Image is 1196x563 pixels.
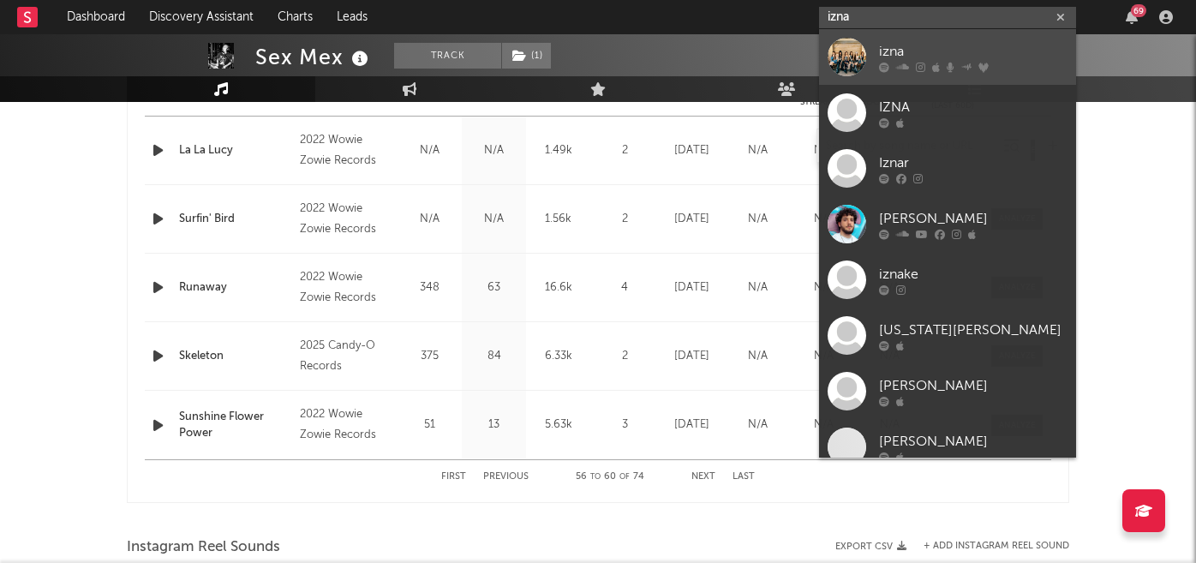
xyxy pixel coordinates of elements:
div: 2022 Wowie Zowie Records [300,267,393,308]
div: 2 [595,348,655,365]
div: N/A [729,416,786,434]
div: 2022 Wowie Zowie Records [300,404,393,446]
div: N/A [729,279,786,296]
div: 84 [466,348,522,365]
a: Skeleton [179,348,291,365]
div: 13 [466,416,522,434]
a: izna [819,29,1076,85]
div: 4 [595,279,655,296]
div: 2 [595,211,655,228]
a: [PERSON_NAME] [819,196,1076,252]
button: Last [733,472,755,482]
button: + Add Instagram Reel Sound [924,542,1069,551]
div: 16.6k [530,279,586,296]
div: 2022 Wowie Zowie Records [300,199,393,240]
a: [US_STATE][PERSON_NAME] [819,308,1076,363]
div: iznake [879,264,1067,284]
a: Iznar [819,141,1076,196]
div: 1.56k [530,211,586,228]
div: 3 [595,416,655,434]
a: iznake [819,252,1076,308]
a: [PERSON_NAME] [819,363,1076,419]
div: 5.63k [530,416,586,434]
div: N/A [795,279,852,296]
div: [PERSON_NAME] [879,375,1067,396]
div: [DATE] [663,211,721,228]
a: Sunshine Flower Power [179,409,291,442]
div: 2025 Candy-O Records [300,336,393,377]
button: Track [394,43,501,69]
span: to [590,473,601,481]
button: First [441,472,466,482]
div: [DATE] [663,348,721,365]
div: N/A [466,211,522,228]
div: 6.33k [530,348,586,365]
div: N/A [795,416,852,434]
div: 69 [1131,4,1146,17]
div: N/A [729,348,786,365]
div: 348 [402,279,457,296]
div: 63 [466,279,522,296]
div: Iznar [879,153,1067,173]
div: [DATE] [663,416,721,434]
div: N/A [795,348,852,365]
div: N/A [402,211,457,228]
span: ( 1 ) [501,43,552,69]
span: of [619,473,630,481]
div: 51 [402,416,457,434]
div: izna [879,41,1067,62]
div: + Add Instagram Reel Sound [906,542,1069,551]
a: Surfin' Bird [179,211,291,228]
button: Previous [483,472,529,482]
div: N/A [795,211,852,228]
input: Search for artists [819,7,1076,28]
span: Instagram Reel Sounds [127,537,280,558]
div: Sex Mex [255,43,373,71]
div: N/A [729,211,786,228]
a: IZNA [819,85,1076,141]
div: [PERSON_NAME] [879,208,1067,229]
button: 69 [1126,10,1138,24]
button: Next [691,472,715,482]
input: Search by song name or URL [817,140,998,153]
a: Runaway [179,279,291,296]
div: 375 [402,348,457,365]
div: IZNA [879,97,1067,117]
a: [PERSON_NAME] [819,419,1076,475]
div: [PERSON_NAME] [879,431,1067,452]
div: [US_STATE][PERSON_NAME] [879,320,1067,340]
div: 56 60 74 [563,467,657,488]
button: Export CSV [835,542,906,552]
button: (1) [502,43,551,69]
div: [DATE] [663,279,721,296]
